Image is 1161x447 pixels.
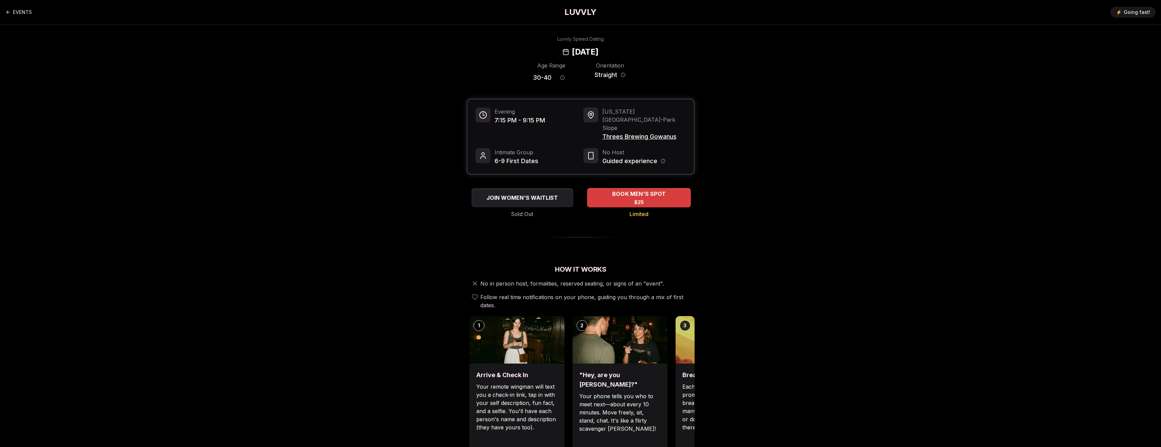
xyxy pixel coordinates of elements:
[474,320,484,331] div: 1
[469,316,564,364] img: Arrive & Check In
[595,70,617,80] span: Straight
[676,316,770,364] img: Break the ice with prompts
[476,383,558,431] p: Your remote wingman will text you a check-in link, tap in with your self description, fun fact, a...
[587,188,691,207] button: BOOK MEN'S SPOT - Limited
[467,265,695,274] h2: How It Works
[555,70,570,85] button: Age range information
[602,148,665,156] span: No Host
[480,279,664,288] span: No in person host, formalities, reserved seating, or signs of an "event".
[533,61,570,70] div: Age Range
[629,210,648,218] span: Limited
[511,210,533,218] span: Sold Out
[1116,9,1122,16] span: ⚡️
[495,156,538,166] span: 6-9 First Dates
[579,392,661,433] p: Your phone tells you who to meet next—about every 10 minutes. Move freely, sit, stand, chat. It's...
[592,61,628,70] div: Orientation
[602,132,686,141] span: Threes Brewing Gowanus
[602,108,686,132] span: [US_STATE][GEOGRAPHIC_DATA] - Park Slope
[680,320,690,331] div: 3
[573,316,667,364] img: "Hey, are you Max?"
[557,36,604,42] div: Luvvly Speed Dating
[579,370,661,389] h3: "Hey, are you [PERSON_NAME]?"
[495,148,538,156] span: Intimate Group
[661,159,665,163] button: Host information
[495,108,545,116] span: Evening
[472,188,573,207] button: JOIN WOMEN'S WAITLIST - Sold Out
[1124,9,1150,16] span: Going fast!
[621,73,625,77] button: Orientation information
[495,116,545,125] span: 7:15 PM - 9:15 PM
[634,199,644,206] span: $25
[5,5,32,19] a: Back to events
[480,293,692,309] span: Follow real time notifications on your phone, guiding you through a mix of first dates.
[485,194,559,202] span: JOIN WOMEN'S WAITLIST
[564,7,596,18] a: LUVVLY
[476,370,558,380] h3: Arrive & Check In
[533,73,552,82] span: 30 - 40
[577,320,587,331] div: 2
[610,190,667,198] span: BOOK MEN'S SPOT
[602,156,657,166] span: Guided experience
[682,370,764,380] h3: Break the ice with prompts
[572,46,598,57] h2: [DATE]
[682,383,764,431] p: Each date will have new convo prompts on screen to help break the ice. Cycle through as many as y...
